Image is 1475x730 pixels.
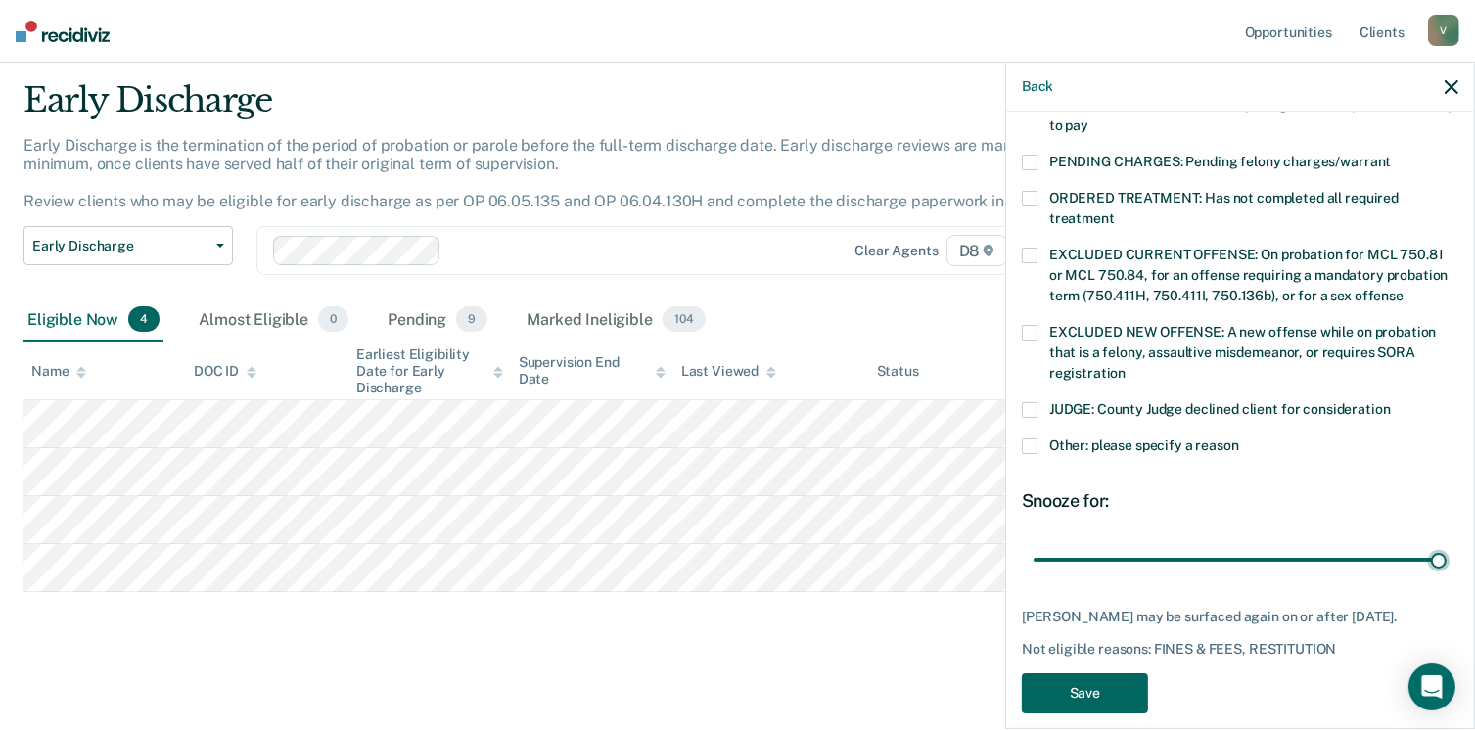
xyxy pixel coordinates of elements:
[195,298,352,342] div: Almost Eligible
[1049,190,1399,226] span: ORDERED TREATMENT: Has not completed all required treatment
[194,363,256,380] div: DOC ID
[1022,490,1458,512] div: Snooze for:
[356,346,503,395] div: Earliest Eligibility Date for Early Discharge
[946,235,1008,266] span: D8
[1408,663,1455,710] div: Open Intercom Messenger
[519,354,666,388] div: Supervision End Date
[1022,673,1148,713] button: Save
[1022,78,1053,95] button: Back
[1049,247,1448,303] span: EXCLUDED CURRENT OFFENSE: On probation for MCL 750.81 or MCL 750.84, for an offense requiring a m...
[23,80,1129,136] div: Early Discharge
[1049,401,1391,417] span: JUDGE: County Judge declined client for consideration
[384,298,491,342] div: Pending
[523,298,709,342] div: Marked Ineligible
[128,306,160,332] span: 4
[1049,437,1239,453] span: Other: please specify a reason
[854,243,938,259] div: Clear agents
[318,306,348,332] span: 0
[1428,15,1459,46] div: V
[23,136,1076,211] p: Early Discharge is the termination of the period of probation or parole before the full-term disc...
[1049,154,1391,169] span: PENDING CHARGES: Pending felony charges/warrant
[681,363,776,380] div: Last Viewed
[23,298,163,342] div: Eligible Now
[1022,609,1458,625] div: [PERSON_NAME] may be surfaced again on or after [DATE].
[1049,324,1436,381] span: EXCLUDED NEW OFFENSE: A new offense while on probation that is a felony, assaultive misdemeanor, ...
[877,363,919,380] div: Status
[31,363,86,380] div: Name
[32,238,208,254] span: Early Discharge
[1022,641,1458,658] div: Not eligible reasons: FINES & FEES, RESTITUTION
[663,306,706,332] span: 104
[16,21,110,42] img: Recidiviz
[456,306,487,332] span: 9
